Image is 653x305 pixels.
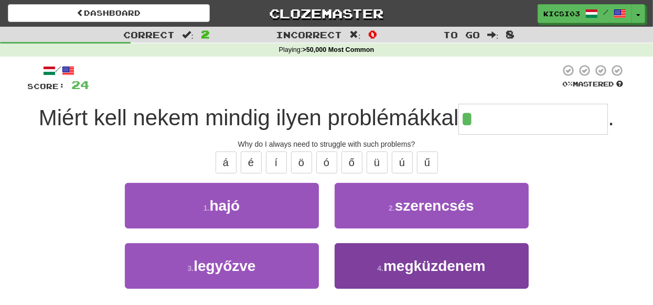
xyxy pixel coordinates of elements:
div: Why do I always need to struggle with such problems? [28,139,626,149]
strong: >50,000 Most Common [302,46,374,53]
span: Kicsi03 [543,9,580,18]
div: Mastered [561,80,626,89]
a: Dashboard [8,4,210,22]
span: To go [443,29,480,40]
span: 2 [201,28,210,40]
button: ü [367,151,388,173]
span: hajó [210,198,240,214]
span: 8 [506,28,515,40]
span: : [487,30,499,39]
a: Clozemaster [226,4,427,23]
button: ú [392,151,413,173]
span: 0 [368,28,377,40]
small: 1 . [204,204,210,212]
span: : [349,30,361,39]
button: í [266,151,287,173]
div: / [28,64,90,77]
span: Incorrect [276,29,342,40]
button: 1.hajó [125,183,319,228]
span: megküzdenem [383,258,486,274]
button: 2.szerencsés [335,183,529,228]
span: 24 [72,78,90,91]
button: ő [341,151,362,173]
span: szerencsés [395,198,474,214]
button: á [216,151,237,173]
small: 3 . [188,264,194,273]
span: Correct [123,29,175,40]
small: 2 . [389,204,395,212]
span: : [182,30,194,39]
button: ó [316,151,337,173]
button: 3.legyőzve [125,243,319,289]
span: . [608,105,614,130]
span: / [603,8,608,16]
button: ö [291,151,312,173]
small: 4 . [377,264,383,273]
button: é [241,151,262,173]
button: 4.megküzdenem [335,243,529,289]
a: Kicsi03 / [538,4,632,23]
span: Score: [28,82,66,91]
button: ű [417,151,438,173]
span: 0 % [563,80,573,88]
span: legyőzve [194,258,255,274]
span: Miért kell nekem mindig ilyen problémákkal [39,105,459,130]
